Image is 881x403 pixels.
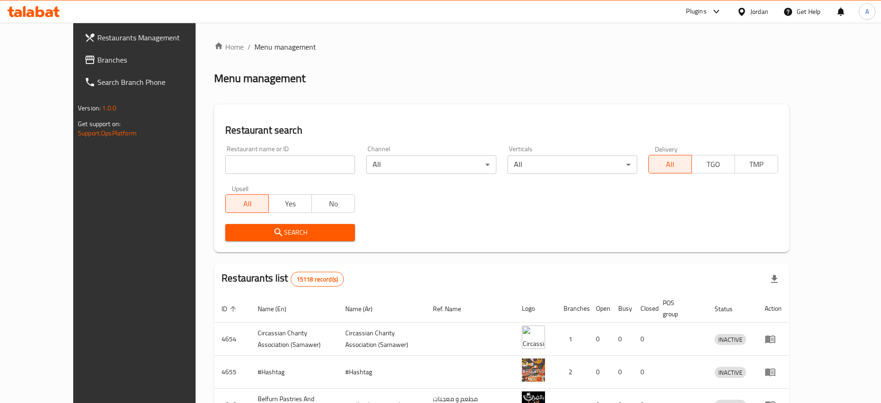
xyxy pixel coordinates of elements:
div: Total records count [291,272,344,287]
h2: Menu management [214,71,305,86]
td: 0 [589,356,611,389]
td: #Hashtag [250,356,338,389]
span: Search [233,227,348,238]
div: All [366,155,496,174]
img: ​Circassian ​Charity ​Association​ (Samawer) [522,326,545,349]
button: All [648,155,692,173]
button: No [311,194,355,213]
th: Branches [556,294,589,323]
span: Yes [273,197,308,211]
td: 2 [556,356,589,389]
span: TMP [739,158,774,171]
h2: Restaurants list [222,271,344,287]
label: Delivery [655,146,678,152]
label: Upsell [232,185,249,192]
td: 0 [589,323,611,356]
td: 0 [633,323,655,356]
td: ​Circassian ​Charity ​Association​ (Samawer) [338,323,425,356]
td: 1 [556,323,589,356]
a: Home [214,41,244,52]
span: Name (Ar) [345,303,385,314]
span: TGO [696,158,731,171]
button: All [225,194,269,213]
div: Menu [765,366,782,377]
span: No [316,197,351,211]
input: Search for restaurant name or ID.. [225,155,355,174]
button: Yes [268,194,312,213]
span: Status [715,303,745,314]
a: Branches [77,49,220,71]
td: 4654 [214,323,250,356]
td: #Hashtag [338,356,425,389]
span: Search Branch Phone [97,77,213,88]
button: TGO [691,155,735,173]
span: Restaurants Management [97,32,213,43]
span: A [865,6,869,17]
span: Branches [97,54,213,65]
a: Support.OpsPlatform [78,127,137,139]
a: Search Branch Phone [77,71,220,93]
div: Export file [763,268,786,290]
div: Jordan [750,6,768,17]
img: #Hashtag [522,358,545,382]
span: 1.0.0 [102,102,116,114]
span: Version: [78,102,101,114]
td: 0 [611,323,633,356]
span: POS group [663,297,696,320]
span: INACTIVE [715,334,746,345]
button: Search [225,224,355,241]
span: Name (En) [258,303,298,314]
div: Plugins [686,6,706,17]
button: TMP [735,155,778,173]
nav: breadcrumb [214,41,789,52]
div: All [507,155,637,174]
span: ID [222,303,239,314]
th: Open [589,294,611,323]
th: Logo [514,294,556,323]
span: All [653,158,688,171]
span: Menu management [254,41,316,52]
th: Action [757,294,789,323]
span: All [229,197,265,211]
div: Menu [765,333,782,345]
td: 0 [633,356,655,389]
td: 4655 [214,356,250,389]
td: ​Circassian ​Charity ​Association​ (Samawer) [250,323,338,356]
span: Get support on: [78,118,120,130]
span: INACTIVE [715,367,746,378]
span: Ref. Name [433,303,473,314]
li: / [247,41,251,52]
span: 15118 record(s) [291,275,343,284]
td: 0 [611,356,633,389]
h2: Restaurant search [225,123,778,137]
a: Restaurants Management [77,26,220,49]
th: Closed [633,294,655,323]
th: Busy [611,294,633,323]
